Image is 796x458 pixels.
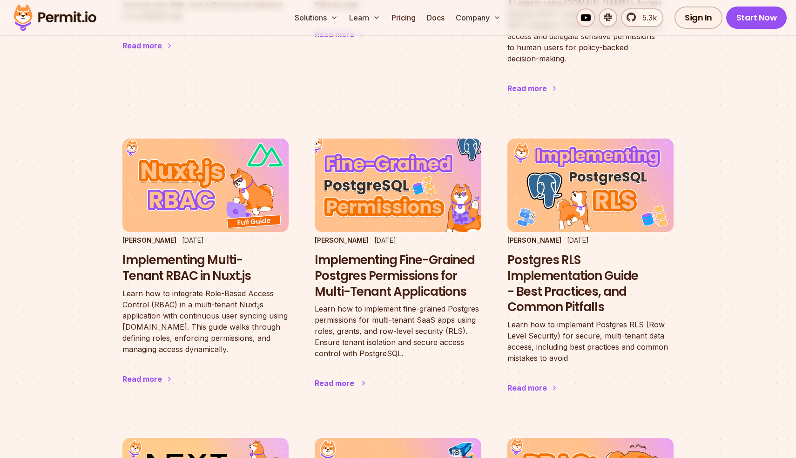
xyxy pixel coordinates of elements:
p: Learn how to implement Postgres RLS (Row Level Security) for secure, multi-tenant data access, in... [507,319,674,364]
time: [DATE] [182,236,204,244]
p: [PERSON_NAME] [315,236,369,245]
h3: Postgres RLS Implementation Guide - Best Practices, and Common Pitfalls [507,252,674,315]
a: Pricing [388,8,419,27]
a: Sign In [675,7,722,29]
h3: Implementing Fine-Grained Postgres Permissions for Multi-Tenant Applications [315,252,481,299]
div: Read more [315,378,354,389]
img: Implementing Fine-Grained Postgres Permissions for Multi-Tenant Applications [306,134,489,237]
p: [PERSON_NAME] [507,236,561,245]
img: Implementing Multi-Tenant RBAC in Nuxt.js [122,139,289,232]
div: Read more [122,373,162,385]
div: Read more [122,40,162,51]
p: Learn how to integrate Role-Based Access Control (RBAC) in a multi-tenant Nuxt.js application wit... [122,288,289,355]
img: Postgres RLS Implementation Guide - Best Practices, and Common Pitfalls [507,139,674,232]
div: Read more [507,83,547,94]
h3: Implementing Multi-Tenant RBAC in Nuxt.js [122,252,289,284]
div: Read more [507,382,547,393]
button: Learn [345,8,384,27]
img: Permit logo [9,2,101,33]
a: Docs [423,8,448,27]
a: 5.3k [621,8,663,27]
p: Learn how to implement fine-grained Postgres permissions for multi-tenant SaaS apps using roles, ... [315,303,481,359]
a: Postgres RLS Implementation Guide - Best Practices, and Common Pitfalls[PERSON_NAME][DATE]Postgre... [507,139,674,412]
span: 5.3k [637,12,657,23]
a: Start Now [726,7,787,29]
button: Solutions [291,8,342,27]
a: Implementing Multi-Tenant RBAC in Nuxt.js[PERSON_NAME][DATE]Implementing Multi-Tenant RBAC in Nux... [122,139,289,403]
p: [PERSON_NAME] [122,236,176,245]
a: Implementing Fine-Grained Postgres Permissions for Multi-Tenant Applications[PERSON_NAME][DATE]Im... [315,139,481,407]
button: Company [452,8,505,27]
time: [DATE] [567,236,589,244]
time: [DATE] [374,236,396,244]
